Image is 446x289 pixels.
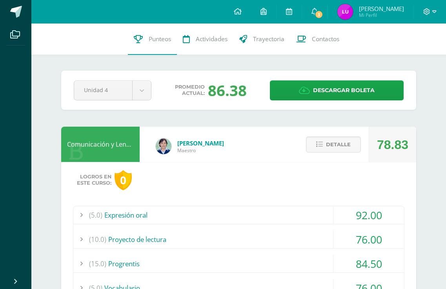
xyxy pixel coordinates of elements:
[128,24,177,55] a: Punteos
[196,35,228,43] span: Actividades
[89,231,106,248] span: (10.0)
[89,206,102,224] span: (5.0)
[177,147,224,154] span: Maestro
[115,170,132,190] div: 0
[315,10,323,19] span: 3
[333,255,404,273] div: 84.50
[359,5,404,13] span: [PERSON_NAME]
[89,255,106,273] span: (15.0)
[177,139,224,147] span: [PERSON_NAME]
[326,137,351,152] span: Detalle
[73,206,404,224] div: Expresión oral
[73,231,404,248] div: Proyecto de lectura
[177,24,233,55] a: Actividades
[359,12,404,18] span: Mi Perfil
[233,24,290,55] a: Trayectoria
[156,138,171,154] img: 904e528ea31759b90e2b92348a2f5070.png
[270,80,404,100] a: Descargar boleta
[208,80,247,100] div: 86.38
[337,4,353,20] img: 246892990d745adbd8ac90bb04b31a5a.png
[306,136,361,153] button: Detalle
[333,231,404,248] div: 76.00
[312,35,339,43] span: Contactos
[149,35,171,43] span: Punteos
[84,81,122,99] span: Unidad 4
[77,174,111,186] span: Logros en este curso:
[377,127,408,162] div: 78.83
[74,81,151,100] a: Unidad 4
[290,24,345,55] a: Contactos
[73,255,404,273] div: Progrentis
[175,84,205,96] span: Promedio actual:
[253,35,284,43] span: Trayectoria
[61,127,140,162] div: Comunicación y Lenguaje L1
[333,206,404,224] div: 92.00
[313,81,375,100] span: Descargar boleta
